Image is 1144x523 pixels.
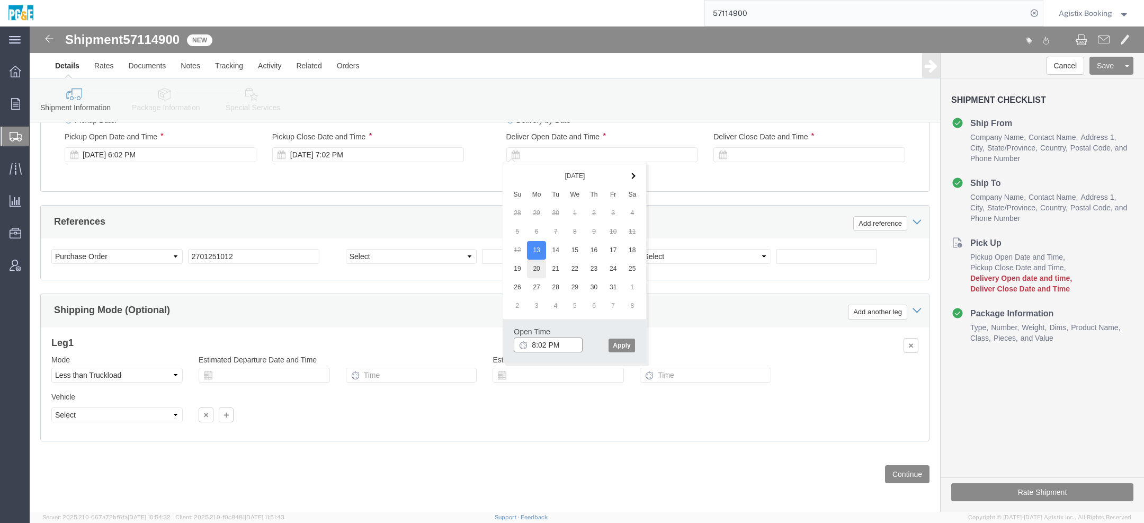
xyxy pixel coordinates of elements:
input: Search for shipment number, reference number [705,1,1027,26]
span: Server: 2025.21.0-667a72bf6fa [42,514,171,520]
img: logo [7,5,34,21]
button: Agistix Booking [1058,7,1130,20]
a: Feedback [521,514,548,520]
iframe: FS Legacy Container [30,26,1144,512]
span: Agistix Booking [1059,7,1112,19]
a: Support [495,514,521,520]
span: [DATE] 11:51:43 [245,514,284,520]
span: Copyright © [DATE]-[DATE] Agistix Inc., All Rights Reserved [968,513,1131,522]
span: [DATE] 10:54:32 [128,514,171,520]
span: Client: 2025.21.0-f0c8481 [175,514,284,520]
